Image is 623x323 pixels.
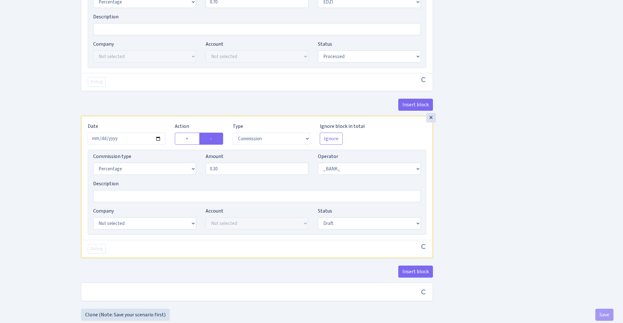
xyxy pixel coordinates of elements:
label: Description [93,13,119,21]
button: Debug [88,244,106,254]
label: Account [206,40,223,48]
button: Insert block [398,266,433,278]
button: Ignore [320,133,343,145]
div: × [426,113,436,122]
label: Status [318,207,332,215]
label: Type [233,122,243,130]
label: Amount [206,153,223,160]
button: Insert block [398,99,433,111]
label: + [175,133,200,145]
label: Company [93,40,114,48]
label: Operator [318,153,338,160]
label: Account [206,207,223,215]
label: Date [88,122,98,130]
label: Ignore block in total [320,122,365,130]
label: Company [93,207,114,215]
a: Clone (Note: Save your scenario first) [81,309,170,321]
label: - [199,133,223,145]
button: Save [595,309,613,321]
label: Status [318,40,332,48]
button: Debug [88,77,106,87]
label: Commission type [93,153,131,160]
label: Action [175,122,189,130]
label: Description [93,180,119,188]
